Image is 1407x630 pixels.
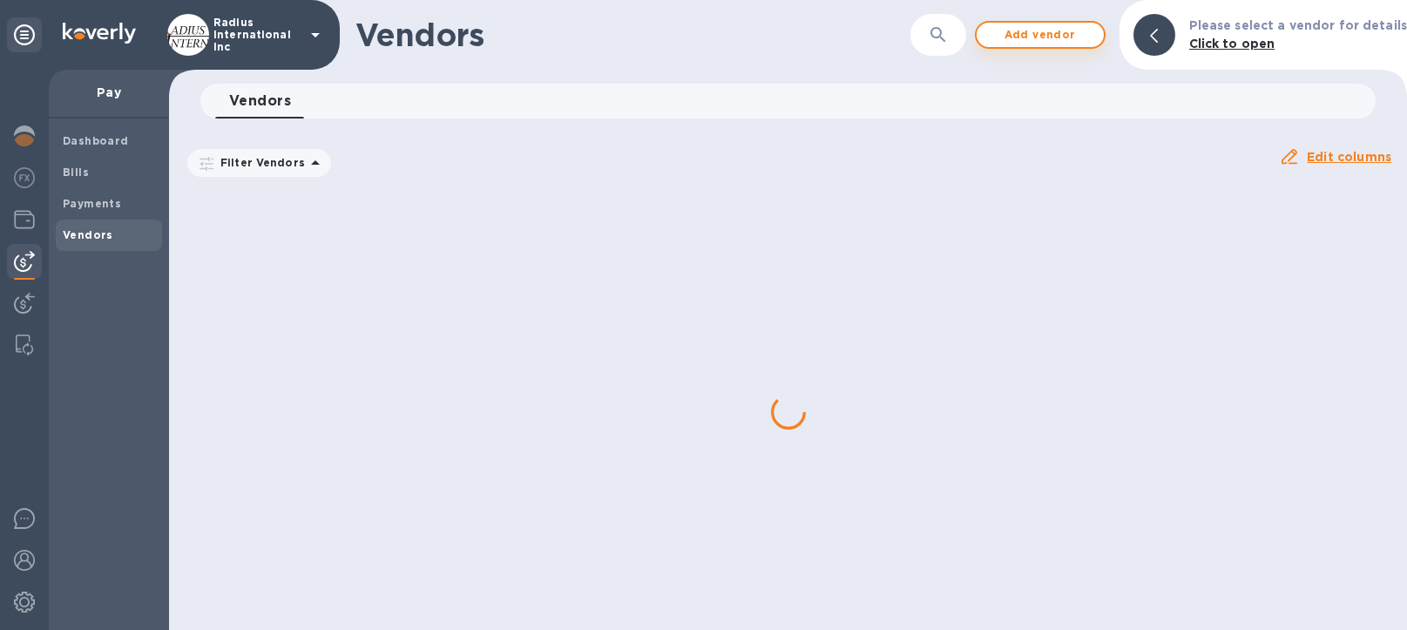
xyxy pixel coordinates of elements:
[63,228,113,241] b: Vendors
[355,17,843,53] h1: Vendors
[63,23,136,44] img: Logo
[213,155,305,170] p: Filter Vendors
[229,89,291,113] span: Vendors
[1307,150,1391,164] u: Edit columns
[1189,37,1275,51] b: Click to open
[7,17,42,52] div: Unpin categories
[63,166,89,179] b: Bills
[991,24,1090,45] span: Add vendor
[63,134,129,147] b: Dashboard
[63,197,121,210] b: Payments
[14,209,35,230] img: Wallets
[213,17,301,53] p: Radius International Inc
[14,167,35,188] img: Foreign exchange
[975,21,1106,49] button: Add vendor
[63,84,155,101] p: Pay
[1189,18,1407,32] b: Please select a vendor for details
